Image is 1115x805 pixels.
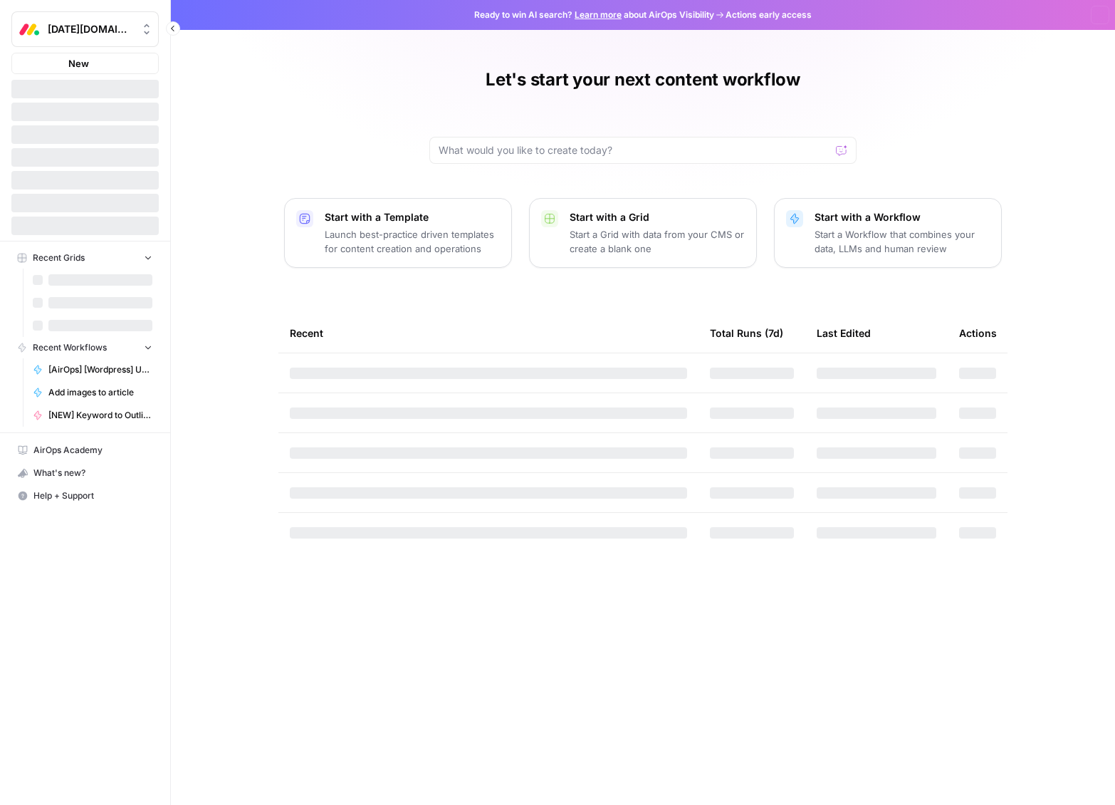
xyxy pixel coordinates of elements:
[33,251,85,264] span: Recent Grids
[325,227,500,256] p: Launch best-practice driven templates for content creation and operations
[26,358,159,381] a: [AirOps] [Wordpress] Update Cornerstone Post
[33,489,152,502] span: Help + Support
[11,53,159,74] button: New
[16,16,42,42] img: Monday.com Logo
[325,210,500,224] p: Start with a Template
[474,9,714,21] span: Ready to win AI search? about AirOps Visibility
[290,313,687,353] div: Recent
[570,210,745,224] p: Start with a Grid
[11,484,159,507] button: Help + Support
[48,363,152,376] span: [AirOps] [Wordpress] Update Cornerstone Post
[710,313,783,353] div: Total Runs (7d)
[817,313,871,353] div: Last Edited
[11,11,159,47] button: Workspace: Monday.com
[575,9,622,20] a: Learn more
[33,444,152,457] span: AirOps Academy
[11,247,159,269] button: Recent Grids
[33,341,107,354] span: Recent Workflows
[48,386,152,399] span: Add images to article
[529,198,757,268] button: Start with a GridStart a Grid with data from your CMS or create a blank one
[12,462,158,484] div: What's new?
[726,9,812,21] span: Actions early access
[959,313,997,353] div: Actions
[26,381,159,404] a: Add images to article
[439,143,830,157] input: What would you like to create today?
[48,409,152,422] span: [NEW] Keyword to Outline
[68,56,89,71] span: New
[48,22,134,36] span: [DATE][DOMAIN_NAME]
[26,404,159,427] a: [NEW] Keyword to Outline
[284,198,512,268] button: Start with a TemplateLaunch best-practice driven templates for content creation and operations
[11,337,159,358] button: Recent Workflows
[570,227,745,256] p: Start a Grid with data from your CMS or create a blank one
[486,68,800,91] h1: Let's start your next content workflow
[11,439,159,462] a: AirOps Academy
[815,210,990,224] p: Start with a Workflow
[774,198,1002,268] button: Start with a WorkflowStart a Workflow that combines your data, LLMs and human review
[11,462,159,484] button: What's new?
[815,227,990,256] p: Start a Workflow that combines your data, LLMs and human review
